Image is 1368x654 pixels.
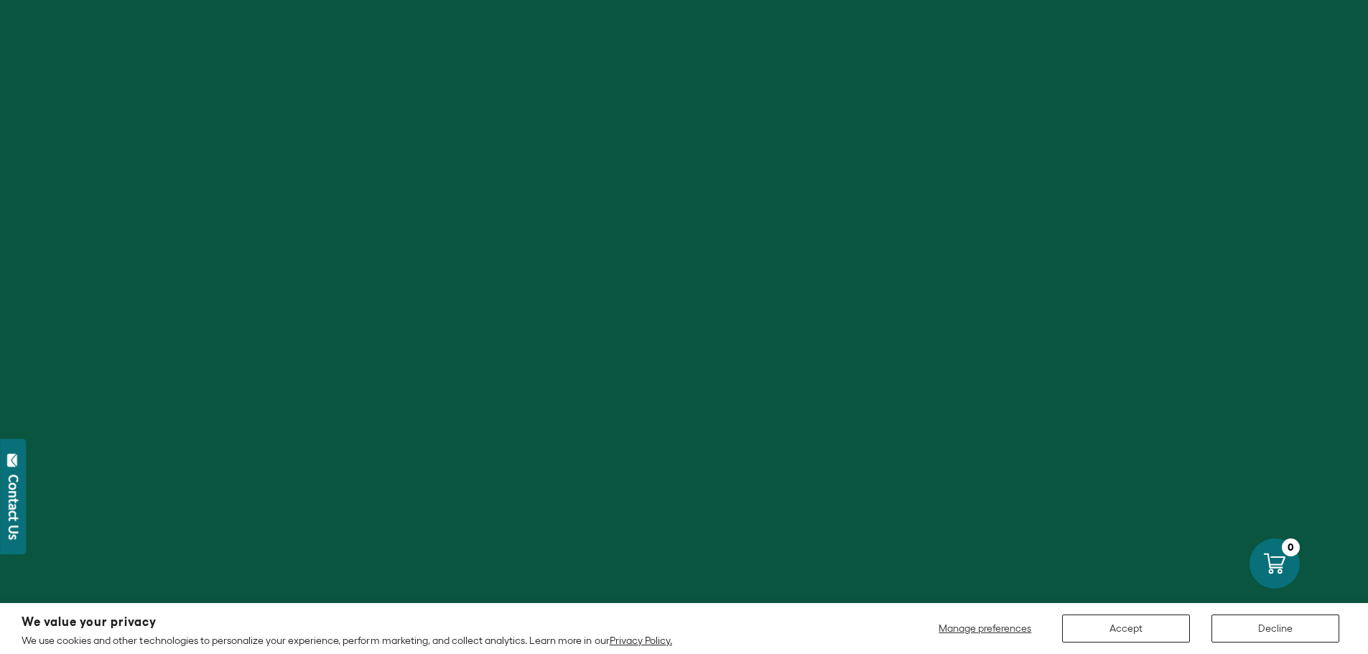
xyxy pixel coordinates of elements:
[939,622,1031,634] span: Manage preferences
[1211,615,1339,643] button: Decline
[1282,538,1300,556] div: 0
[610,635,672,646] a: Privacy Policy.
[6,475,21,540] div: Contact Us
[1062,615,1190,643] button: Accept
[22,616,672,628] h2: We value your privacy
[930,615,1041,643] button: Manage preferences
[22,634,672,647] p: We use cookies and other technologies to personalize your experience, perform marketing, and coll...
